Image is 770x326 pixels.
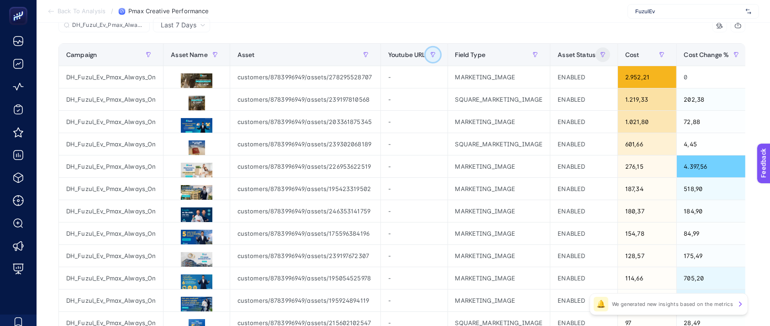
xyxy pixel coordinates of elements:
div: DH_Fuzul_Ev_Pmax_Always_On [59,178,163,200]
div: MARKETING_IMAGE [448,178,550,200]
span: Pmax Creative Performance [128,8,209,15]
div: MARKETING_IMAGE [448,245,550,267]
div: 84,99 [677,223,751,244]
span: Asset [237,51,255,58]
div: - [381,245,448,267]
div: SQUARE_MARKETING_IMAGE [448,88,550,110]
div: - [381,290,448,311]
div: 154,78 [618,223,676,244]
span: Cost Change % [684,51,729,58]
div: customers/8783996949/assets/239197672307 [230,245,380,267]
span: Last 7 Days [161,21,196,30]
span: Campaign [66,51,97,58]
div: customers/8783996949/assets/195054525978 [230,267,380,289]
div: ENABLED [550,200,617,222]
div: customers/8783996949/assets/175596384196 [230,223,380,244]
div: - [381,88,448,110]
div: - [381,66,448,88]
div: SQUARE_MARKETING_IMAGE [448,133,550,155]
div: 0 [677,66,751,88]
span: Youtube URL [388,51,426,58]
div: DH_Fuzul_Ev_Pmax_Always_On [59,155,163,177]
div: customers/8783996949/assets/246353141759 [230,200,380,222]
div: MARKETING_IMAGE [448,155,550,177]
div: ENABLED [550,66,617,88]
div: 1.021,80 [618,111,676,133]
div: 202,38 [677,88,751,110]
div: 601,66 [618,133,676,155]
div: 705,20 [677,267,751,289]
span: / [111,7,113,15]
div: MARKETING_IMAGE [448,111,550,133]
span: Cost [625,51,639,58]
p: We generated new insights based on the metrics [612,300,733,308]
div: 128,57 [618,245,676,267]
div: ENABLED [550,88,617,110]
div: ENABLED [550,111,617,133]
div: DH_Fuzul_Ev_Pmax_Always_On [59,223,163,244]
div: - [381,155,448,177]
div: 72,88 [677,111,751,133]
div: DH_Fuzul_Ev_Pmax_Always_On [59,200,163,222]
div: customers/8783996949/assets/195423319502 [230,178,380,200]
div: customers/8783996949/assets/278295528707 [230,66,380,88]
span: Field Type [455,51,485,58]
div: ENABLED [550,245,617,267]
div: DH_Fuzul_Ev_Pmax_Always_On [59,267,163,289]
div: ENABLED [550,267,617,289]
div: DH_Fuzul_Ev_Pmax_Always_On [59,66,163,88]
div: MARKETING_IMAGE [448,267,550,289]
div: 2.952,21 [618,66,676,88]
div: DH_Fuzul_Ev_Pmax_Always_On [59,133,163,155]
div: 4,45 [677,133,751,155]
span: FuzulEv [635,8,742,15]
div: 180,37 [618,200,676,222]
div: DH_Fuzul_Ev_Pmax_Always_On [59,88,163,110]
div: MARKETING_IMAGE [448,223,550,244]
div: customers/8783996949/assets/203361875345 [230,111,380,133]
div: 518,90 [677,178,751,200]
div: 950,05 [677,290,751,311]
div: ENABLED [550,223,617,244]
div: DH_Fuzul_Ev_Pmax_Always_On [59,290,163,311]
div: 114,66 [618,267,676,289]
div: customers/8783996949/assets/226953622519 [230,155,380,177]
div: ENABLED [550,290,617,311]
div: 184,90 [677,200,751,222]
div: 🔔 [594,297,608,311]
div: customers/8783996949/assets/195924894119 [230,290,380,311]
div: customers/8783996949/assets/239302068189 [230,133,380,155]
div: 175,49 [677,245,751,267]
div: ENABLED [550,178,617,200]
div: ENABLED [550,155,617,177]
span: Asset Status [558,51,596,58]
div: - [381,178,448,200]
input: Search [72,22,144,29]
span: Feedback [5,3,35,10]
div: - [381,133,448,155]
div: 1.219,33 [618,88,676,110]
div: - [381,223,448,244]
div: ENABLED [550,133,617,155]
div: MARKETING_IMAGE [448,200,550,222]
div: 187,34 [618,178,676,200]
div: DH_Fuzul_Ev_Pmax_Always_On [59,245,163,267]
div: MARKETING_IMAGE [448,66,550,88]
span: Back To Analysis [58,8,105,15]
div: 4.397,56 [677,155,751,177]
div: DH_Fuzul_Ev_Pmax_Always_On [59,111,163,133]
div: - [381,267,448,289]
div: 276,15 [618,155,676,177]
div: customers/8783996949/assets/239197810568 [230,88,380,110]
div: - [381,111,448,133]
div: MARKETING_IMAGE [448,290,550,311]
img: svg%3e [746,7,751,16]
div: 97,13 [618,290,676,311]
span: Asset Name [171,51,207,58]
div: - [381,200,448,222]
